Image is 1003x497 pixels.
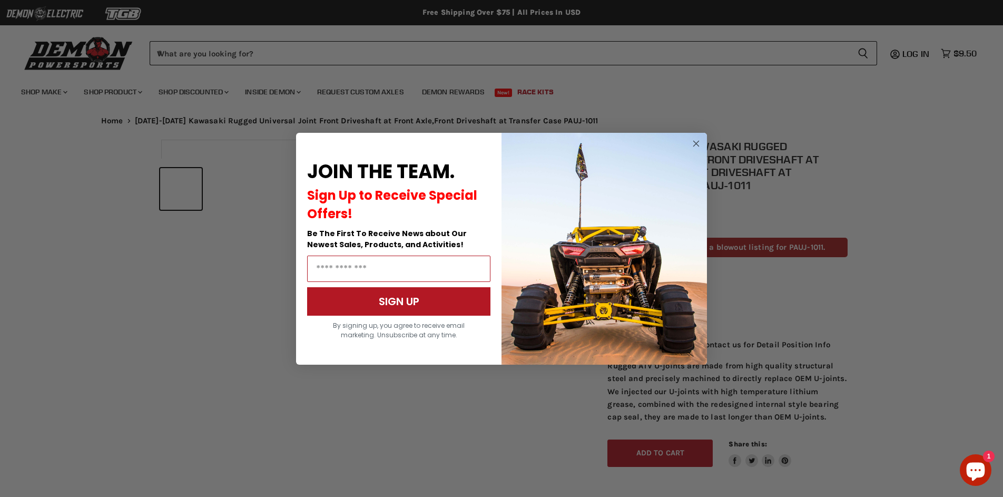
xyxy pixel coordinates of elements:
span: Sign Up to Receive Special Offers! [307,187,477,222]
span: JOIN THE TEAM. [307,158,455,185]
button: SIGN UP [307,287,490,316]
inbox-online-store-chat: Shopify online store chat [957,454,995,489]
button: Close dialog [690,137,703,150]
span: Be The First To Receive News about Our Newest Sales, Products, and Activities! [307,228,467,250]
span: By signing up, you agree to receive email marketing. Unsubscribe at any time. [333,321,465,339]
input: Email Address [307,256,490,282]
img: a9095488-b6e7-41ba-879d-588abfab540b.jpeg [501,133,707,365]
